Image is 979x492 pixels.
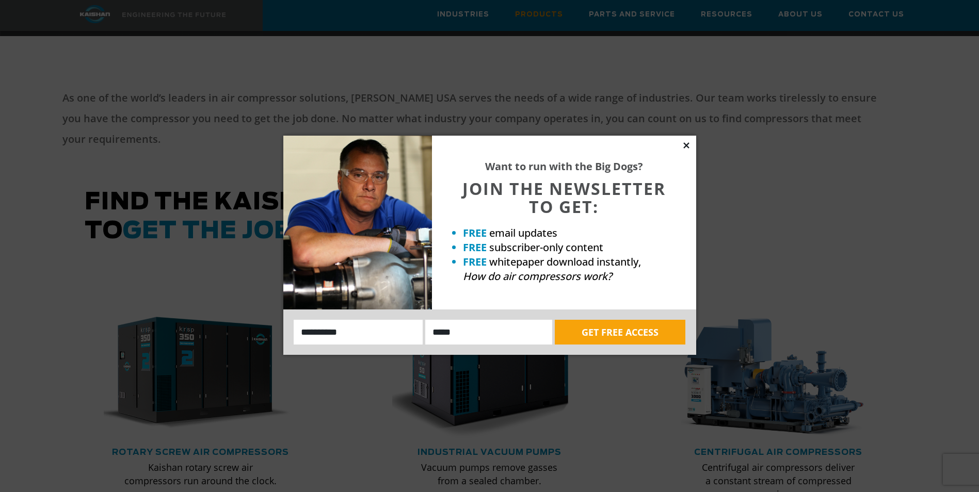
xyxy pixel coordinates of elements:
[294,320,423,345] input: Name:
[463,269,612,283] em: How do air compressors work?
[489,226,557,240] span: email updates
[463,240,487,254] strong: FREE
[425,320,552,345] input: Email
[682,141,691,150] button: Close
[463,226,487,240] strong: FREE
[489,240,603,254] span: subscriber-only content
[489,255,641,269] span: whitepaper download instantly,
[463,255,487,269] strong: FREE
[485,159,643,173] strong: Want to run with the Big Dogs?
[555,320,685,345] button: GET FREE ACCESS
[462,177,666,218] span: JOIN THE NEWSLETTER TO GET:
